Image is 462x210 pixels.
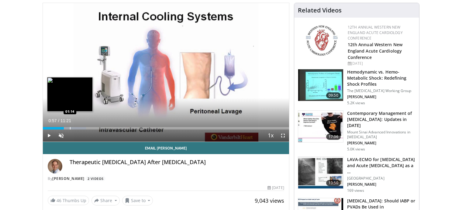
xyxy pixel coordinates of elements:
img: bfe982c0-9e0d-464e-928c-882aa48aa4fd.150x105_q85_crop-smart_upscale.jpg [298,157,343,188]
button: Fullscreen [277,129,289,142]
span: 0:57 [48,118,57,123]
h4: Related Videos [298,7,342,14]
span: 10:50 [326,180,341,186]
span: / [58,118,59,123]
p: 169 views [347,188,364,193]
a: 17:36 Contemporary Management of [MEDICAL_DATA]: Updates in [DATE] Mount Sinai Advanced Innovatio... [298,110,415,152]
img: df55f059-d842-45fe-860a-7f3e0b094e1d.150x105_q85_crop-smart_upscale.jpg [298,111,343,142]
p: 5.2K views [347,101,365,105]
a: Email [PERSON_NAME] [43,142,289,154]
button: Play [43,129,55,142]
span: 9,043 views [255,197,284,204]
span: 46 [57,198,61,203]
button: Share [91,196,120,205]
div: By [48,176,284,181]
p: Mount Sinai Advanced Innovations in [MEDICAL_DATA] [347,130,415,139]
img: image.jpeg [47,77,93,112]
img: Avatar [48,159,62,174]
h3: Hemodynamic vs. Hemo-Metabolic Shock: Redefining Shock Profiles [347,69,415,87]
img: 2496e462-765f-4e8f-879f-a0c8e95ea2b6.150x105_q85_crop-smart_upscale.jpg [298,69,343,101]
p: 5.0K views [347,147,365,152]
p: [PERSON_NAME] [347,95,415,99]
h4: Therapeutic [MEDICAL_DATA] After [MEDICAL_DATA] [70,159,284,166]
div: [DATE] [348,61,414,66]
div: [DATE] [267,185,284,191]
span: 09:50 [326,92,341,98]
a: 12th Annual Western New England Acute Cardiology Conference [348,25,403,41]
button: Playback Rate [265,129,277,142]
button: Save to [122,196,153,205]
p: [PERSON_NAME] [347,141,415,146]
a: 12th Annual Western New England Acute Cardiology Conference [348,42,402,60]
a: 2 Videos [85,176,105,181]
span: 17:36 [326,134,341,140]
video-js: Video Player [43,3,289,142]
span: 11:21 [60,118,71,123]
a: 09:50 Hemodynamic vs. Hemo-Metabolic Shock: Redefining Shock Profiles The [MEDICAL_DATA] Working ... [298,69,415,105]
button: Unmute [55,129,67,142]
h3: LAVA-ECMO for [MEDICAL_DATA] and Acute [MEDICAL_DATA] as a … [347,157,415,175]
p: [GEOGRAPHIC_DATA] [347,176,415,181]
h3: Contemporary Management of [MEDICAL_DATA]: Updates in [DATE] [347,110,415,129]
p: The [MEDICAL_DATA] Working Group [347,88,415,93]
a: [PERSON_NAME] [52,176,84,181]
img: 0954f259-7907-4053-a817-32a96463ecc8.png.150x105_q85_autocrop_double_scale_upscale_version-0.2.png [305,25,339,57]
p: [PERSON_NAME] [347,182,415,187]
a: 46 Thumbs Up [48,196,89,205]
a: 10:50 LAVA-ECMO for [MEDICAL_DATA] and Acute [MEDICAL_DATA] as a … [GEOGRAPHIC_DATA] [PERSON_NAME... [298,157,415,193]
div: Progress Bar [43,127,289,129]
